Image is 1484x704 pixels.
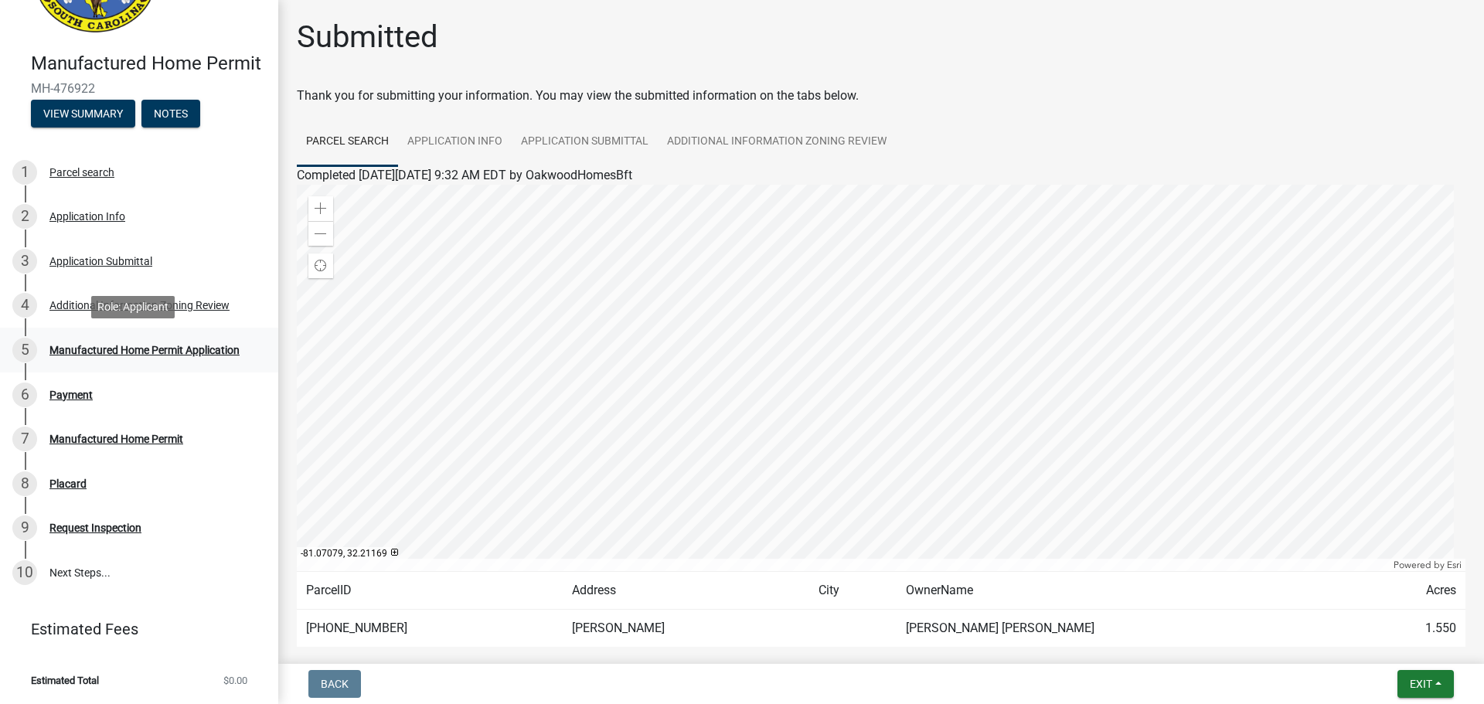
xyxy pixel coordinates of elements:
div: Application Submittal [49,256,152,267]
button: View Summary [31,100,135,128]
td: City [809,572,897,610]
td: OwnerName [897,572,1356,610]
div: Zoom in [308,196,333,221]
div: 6 [12,383,37,407]
div: 2 [12,204,37,229]
div: 7 [12,427,37,451]
span: $0.00 [223,675,247,685]
div: 10 [12,560,37,585]
span: MH-476922 [31,81,247,96]
td: [PERSON_NAME] [PERSON_NAME] [897,610,1356,648]
div: Additional Information Zoning Review [49,300,230,311]
div: Zoom out [308,221,333,246]
div: 8 [12,471,37,496]
a: Estimated Fees [12,614,254,644]
span: Back [321,678,349,690]
div: Manufactured Home Permit Application [49,345,240,355]
td: Acres [1356,572,1465,610]
td: [PERSON_NAME] [563,610,809,648]
a: Parcel search [297,117,398,167]
div: Request Inspection [49,522,141,533]
a: Application Info [398,117,512,167]
div: Placard [49,478,87,489]
div: 4 [12,293,37,318]
div: Find my location [308,253,333,278]
td: ParcelID [297,572,563,610]
span: Exit [1410,678,1432,690]
td: [PHONE_NUMBER] [297,610,563,648]
h1: Submitted [297,19,438,56]
span: Completed [DATE][DATE] 9:32 AM EDT by OakwoodHomesBft [297,168,632,182]
div: Application Info [49,211,125,222]
div: Thank you for submitting your information. You may view the submitted information on the tabs below. [297,87,1465,105]
a: Additional Information Zoning Review [658,117,896,167]
td: Address [563,572,809,610]
button: Notes [141,100,200,128]
h4: Manufactured Home Permit [31,53,266,75]
span: Estimated Total [31,675,99,685]
div: Role: Applicant [91,296,175,318]
div: 1 [12,160,37,185]
div: Parcel search [49,167,114,178]
wm-modal-confirm: Summary [31,108,135,121]
div: Manufactured Home Permit [49,434,183,444]
div: 3 [12,249,37,274]
a: Application Submittal [512,117,658,167]
div: 9 [12,515,37,540]
wm-modal-confirm: Notes [141,108,200,121]
button: Exit [1397,670,1454,698]
div: Payment [49,389,93,400]
div: 5 [12,338,37,362]
a: Esri [1447,559,1462,570]
td: 1.550 [1356,610,1465,648]
button: Back [308,670,361,698]
div: Powered by [1390,559,1465,571]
